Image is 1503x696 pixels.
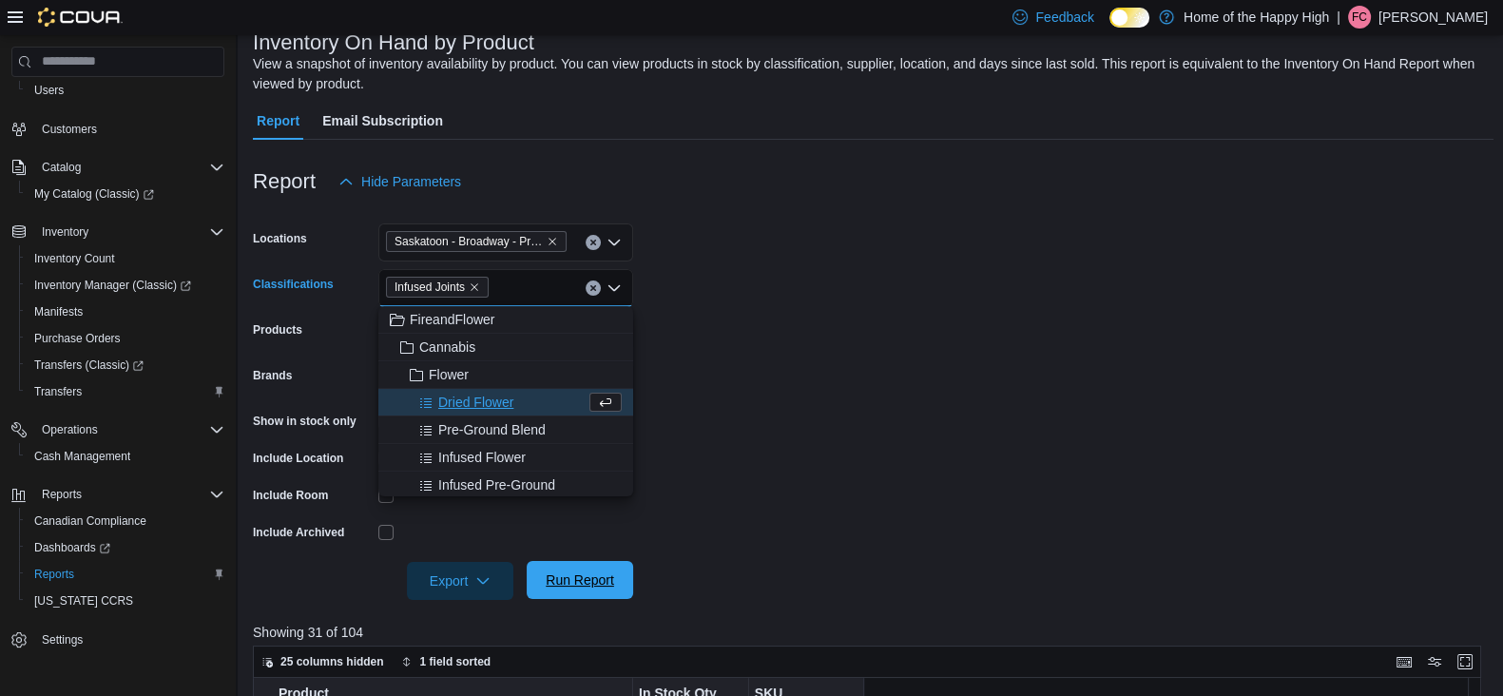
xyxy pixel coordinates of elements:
[34,418,106,441] button: Operations
[394,650,499,673] button: 1 field sorted
[378,416,633,444] button: Pre-Ground Blend
[547,236,558,247] button: Remove Saskatoon - Broadway - Prairie Records from selection in this group
[378,361,633,389] button: Flower
[378,306,633,334] button: FireandFlower
[1109,8,1149,28] input: Dark Mode
[27,445,138,468] a: Cash Management
[34,118,105,141] a: Customers
[419,338,475,357] span: Cannabis
[27,354,151,377] a: Transfers (Classic)
[386,277,489,298] span: Infused Joints
[27,380,224,403] span: Transfers
[607,280,622,296] button: Close list of options
[27,300,90,323] a: Manifests
[42,122,97,137] span: Customers
[607,235,622,250] button: Open list of options
[19,77,232,104] button: Users
[42,422,98,437] span: Operations
[34,331,121,346] span: Purchase Orders
[19,245,232,272] button: Inventory Count
[27,327,224,350] span: Purchase Orders
[27,536,224,559] span: Dashboards
[42,160,81,175] span: Catalog
[527,561,633,599] button: Run Report
[34,540,110,555] span: Dashboards
[1184,6,1329,29] p: Home of the Happy High
[1109,28,1110,29] span: Dark Mode
[253,451,343,466] label: Include Location
[253,488,328,503] label: Include Room
[19,534,232,561] a: Dashboards
[410,310,494,329] span: FireandFlower
[331,163,469,201] button: Hide Parameters
[19,352,232,378] a: Transfers (Classic)
[27,274,199,297] a: Inventory Manager (Classic)
[27,300,224,323] span: Manifests
[378,444,633,472] button: Infused Flower
[378,334,633,361] button: Cannabis
[27,510,154,532] a: Canadian Compliance
[34,278,191,293] span: Inventory Manager (Classic)
[34,251,115,266] span: Inventory Count
[418,562,502,600] span: Export
[19,325,232,352] button: Purchase Orders
[34,449,130,464] span: Cash Management
[1337,6,1340,29] p: |
[34,358,144,373] span: Transfers (Classic)
[27,563,82,586] a: Reports
[407,562,513,600] button: Export
[378,389,633,416] button: Dried Flower
[19,561,232,588] button: Reports
[34,156,224,179] span: Catalog
[19,588,232,614] button: [US_STATE] CCRS
[254,650,392,673] button: 25 columns hidden
[34,221,224,243] span: Inventory
[42,224,88,240] span: Inventory
[27,79,71,102] a: Users
[4,416,232,443] button: Operations
[19,181,232,207] a: My Catalog (Classic)
[1454,650,1476,673] button: Enter fullscreen
[438,393,513,412] span: Dried Flower
[438,475,555,494] span: Infused Pre-Ground
[280,654,384,669] span: 25 columns hidden
[253,525,344,540] label: Include Archived
[4,154,232,181] button: Catalog
[27,247,123,270] a: Inventory Count
[438,448,526,467] span: Infused Flower
[27,590,141,612] a: [US_STATE] CCRS
[253,322,302,338] label: Products
[27,380,89,403] a: Transfers
[1348,6,1371,29] div: Fiona Corney
[4,115,232,143] button: Customers
[42,487,82,502] span: Reports
[19,378,232,405] button: Transfers
[27,590,224,612] span: Washington CCRS
[27,445,224,468] span: Cash Management
[34,384,82,399] span: Transfers
[1035,8,1093,27] span: Feedback
[469,281,480,293] button: Remove Infused Joints from selection in this group
[253,277,334,292] label: Classifications
[34,186,154,202] span: My Catalog (Classic)
[27,183,162,205] a: My Catalog (Classic)
[34,628,90,651] a: Settings
[27,79,224,102] span: Users
[253,54,1484,94] div: View a snapshot of inventory availability by product. You can view products in stock by classific...
[395,278,465,297] span: Infused Joints
[27,510,224,532] span: Canadian Compliance
[257,102,299,140] span: Report
[34,156,88,179] button: Catalog
[1423,650,1446,673] button: Display options
[34,221,96,243] button: Inventory
[253,414,356,429] label: Show in stock only
[4,219,232,245] button: Inventory
[34,83,64,98] span: Users
[253,623,1493,642] p: Showing 31 of 104
[386,231,567,252] span: Saskatoon - Broadway - Prairie Records
[34,593,133,609] span: [US_STATE] CCRS
[420,654,491,669] span: 1 field sorted
[253,31,534,54] h3: Inventory On Hand by Product
[19,299,232,325] button: Manifests
[42,632,83,648] span: Settings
